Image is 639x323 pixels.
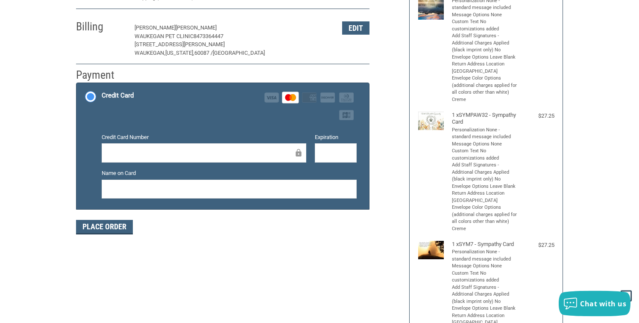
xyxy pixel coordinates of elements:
[452,162,518,183] li: Add Staff Signatures - Additional Charges Applied (black imprint only) No
[452,190,518,204] li: Return Address Location [GEOGRAPHIC_DATA]
[315,133,357,142] label: Expiration
[452,112,518,126] h4: 1 x SYMPAW32 - Sympathy Card
[452,249,518,263] li: Personalization None - standard message included
[452,12,518,19] li: Message Options None
[452,183,518,190] li: Envelope Options Leave Blank
[135,41,225,47] span: [STREET_ADDRESS][PERSON_NAME]
[193,33,223,39] span: 8473364447
[520,241,554,249] div: $27.25
[165,50,194,56] span: [US_STATE],
[452,75,518,103] li: Envelope Color Options (additional charges applied for all colors other than white) Creme
[452,148,518,162] li: Custom Text No customizations added
[452,270,518,284] li: Custom Text No customizations added
[102,89,134,103] div: Credit Card
[452,127,518,141] li: Personalization None - standard message included
[76,220,133,234] button: Place Order
[342,21,369,35] button: Edit
[559,291,630,317] button: Chat with us
[452,263,518,270] li: Message Options None
[452,141,518,148] li: Message Options None
[135,33,193,39] span: Waukegan Pet Clinic
[135,50,165,56] span: Waukegan,
[176,24,217,31] span: [PERSON_NAME]
[452,305,518,312] li: Envelope Options Leave Blank
[452,33,518,54] li: Add Staff Signatures - Additional Charges Applied (black imprint only) No
[213,50,265,56] span: [GEOGRAPHIC_DATA]
[520,112,554,120] div: $27.25
[452,241,518,248] h4: 1 x SYM7 - Sympathy Card
[194,50,213,56] span: 60087 /
[580,299,626,308] span: Chat with us
[452,18,518,33] li: Custom Text No customizations added
[102,169,357,178] label: Name on Card
[452,204,518,232] li: Envelope Color Options (additional charges applied for all colors other than white) Creme
[452,284,518,305] li: Add Staff Signatures - Additional Charges Applied (black imprint only) No
[452,61,518,75] li: Return Address Location [GEOGRAPHIC_DATA]
[76,20,126,34] h2: Billing
[135,24,176,31] span: [PERSON_NAME]
[102,133,307,142] label: Credit Card Number
[76,68,126,82] h2: Payment
[452,54,518,61] li: Envelope Options Leave Blank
